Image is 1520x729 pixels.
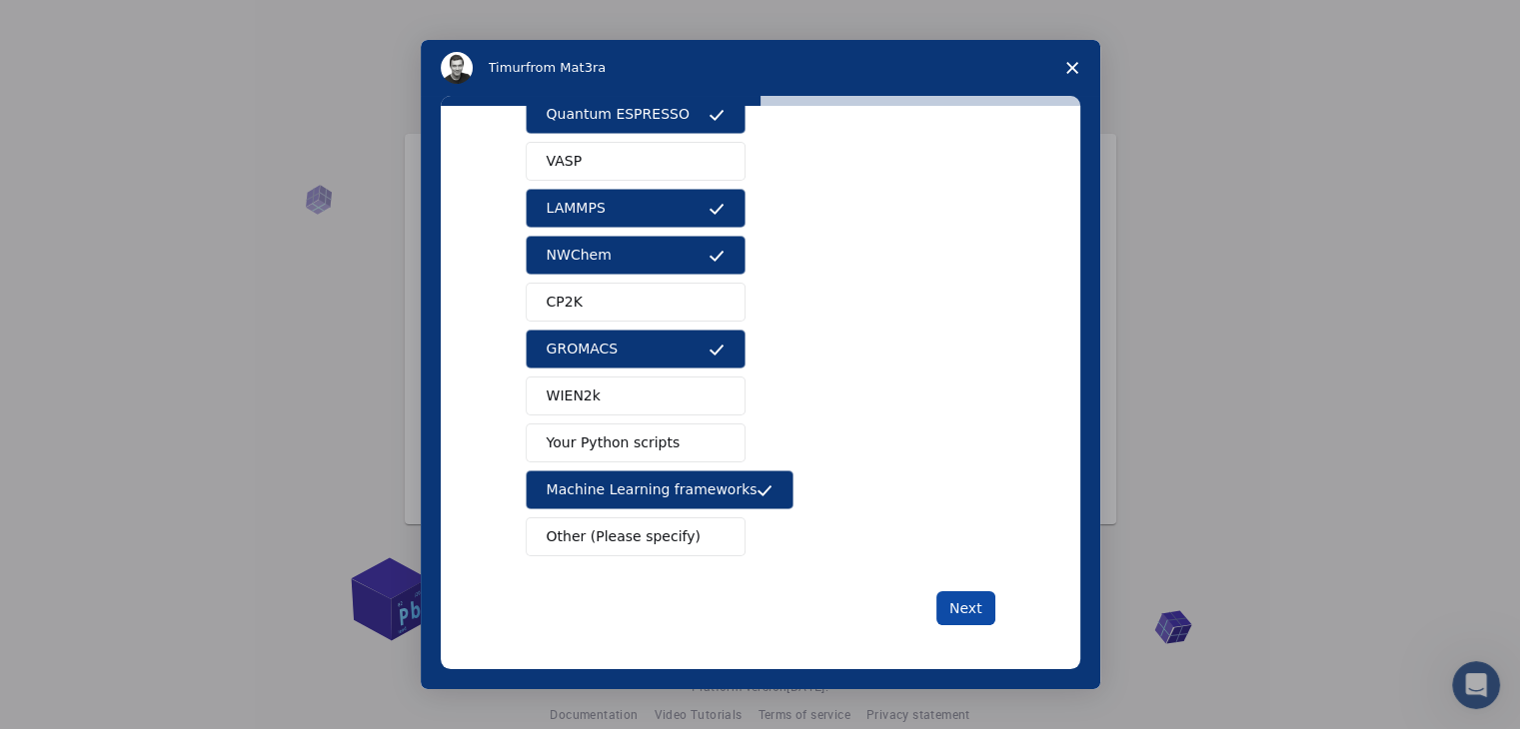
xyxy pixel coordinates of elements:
button: Your Python scripts [526,423,746,462]
button: WIEN2k [526,376,746,415]
span: Support [40,14,112,32]
button: Other (Please specify) [526,517,746,556]
span: CP2K [547,292,583,313]
span: Machine Learning frameworks [547,479,758,500]
span: Other (Please specify) [547,526,701,547]
span: NWChem [547,245,612,266]
button: GROMACS [526,330,746,368]
button: NWChem [526,236,746,275]
span: LAMMPS [547,198,606,219]
button: VASP [526,142,746,181]
button: LAMMPS [526,189,746,228]
img: Profile image for Timur [441,52,473,84]
span: VASP [547,151,583,172]
span: Your Python scripts [547,432,681,453]
button: Next [936,591,995,625]
span: Quantum ESPRESSO [547,104,690,125]
span: GROMACS [547,339,619,360]
span: from Mat3ra [526,60,606,75]
button: Quantum ESPRESSO [526,95,746,134]
button: Machine Learning frameworks [526,470,794,509]
span: Timur [489,60,526,75]
span: WIEN2k [547,385,601,406]
button: CP2K [526,283,746,322]
span: Close survey [1044,40,1100,96]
